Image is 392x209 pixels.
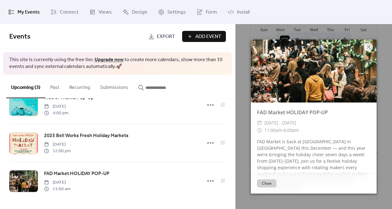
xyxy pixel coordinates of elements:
[264,127,282,133] span: 11:00am
[18,7,40,17] span: My Events
[237,7,250,17] span: Install
[167,7,186,17] span: Settings
[192,2,222,22] a: Form
[182,31,226,42] button: Add Event
[44,132,129,140] span: 2025 Bell Works Fresh Holiday Markets
[257,179,276,187] button: Close
[6,75,45,98] button: Upcoming (3)
[9,56,226,70] span: This site is currently using the free tier. to create more calendars, show more than 10 events an...
[153,2,190,22] a: Settings
[118,2,152,22] a: Design
[44,132,129,140] a: 2025 Bell Works Fresh Holiday Markets
[46,2,83,22] a: Connect
[9,30,31,44] span: Events
[282,127,284,133] span: -
[99,7,112,17] span: Views
[264,119,296,127] span: [DATE] - [DATE]
[44,148,71,154] span: 12:00 pm
[206,7,217,17] span: Form
[257,127,262,134] div: ​
[44,141,71,148] span: [DATE]
[44,179,71,186] span: [DATE]
[195,33,221,40] span: Add Event
[144,31,180,42] a: Export
[251,109,377,116] div: FAD Market HOLIDAY POP-UP
[4,2,44,22] a: My Events
[95,75,133,98] button: Submissions
[157,33,175,40] span: Export
[44,170,109,178] a: FAD Market HOLIDAY POP-UP
[45,75,64,98] button: Past
[284,127,299,133] span: 6:00pm
[223,2,254,22] a: Install
[85,2,116,22] a: Views
[44,103,68,110] span: [DATE]
[44,186,71,192] span: 11:00 am
[64,75,95,98] button: Recurring
[44,110,68,116] span: 4:00 pm
[132,7,147,17] span: Design
[95,55,124,65] a: Upgrade now
[257,119,262,127] div: ​
[44,170,109,178] span: FAD Market HOLIDAY POP-UP
[60,7,79,17] span: Connect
